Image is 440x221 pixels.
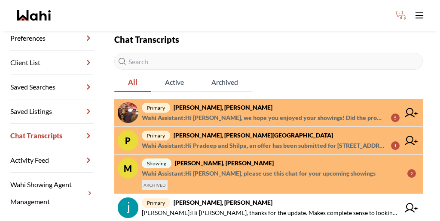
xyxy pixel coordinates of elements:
a: Wahi Showing Agent Management [10,173,94,214]
strong: [PERSON_NAME], [PERSON_NAME][GEOGRAPHIC_DATA] [174,131,333,139]
a: Saved Searches [10,75,94,99]
span: [PERSON_NAME] : Hi [PERSON_NAME], thanks for the update. Makes complete sense to looking in [GEOG... [142,208,400,218]
strong: [PERSON_NAME], [PERSON_NAME] [174,104,272,111]
input: Search [114,53,423,70]
span: Wahi Assistant : Hi [PERSON_NAME], please use this chat for your upcoming showings [142,168,376,179]
span: Active [151,73,198,91]
span: Wahi Assistant : Hi [PERSON_NAME], we hope you enjoyed your showings! Did the properties meet you... [142,113,384,123]
a: Client List [10,51,94,75]
span: Wahi Assistant : Hi Pradeep and Shilpa, an offer has been submitted for [STREET_ADDRESS]. If you’... [142,140,384,151]
a: Chat Transcripts [10,124,94,148]
a: primary[PERSON_NAME], [PERSON_NAME]Wahi Assistant:Hi [PERSON_NAME], we hope you enjoyed your show... [114,99,423,127]
button: Active [151,73,198,92]
span: All [114,73,151,91]
div: 2 [407,169,416,178]
a: Activity Feed [10,148,94,173]
div: M [118,158,138,179]
img: chat avatar [118,102,138,123]
div: 5 [391,113,400,122]
span: primary [142,131,170,140]
div: P [118,130,138,151]
a: Saved Listings [10,99,94,124]
a: Wahi homepage [17,10,51,21]
span: ARCHIVED [142,180,168,190]
strong: Chat Transcripts [114,34,179,45]
strong: [PERSON_NAME], [PERSON_NAME] [175,159,274,167]
a: Pprimary[PERSON_NAME], [PERSON_NAME][GEOGRAPHIC_DATA]Wahi Assistant:Hi Pradeep and Shilpa, an off... [114,127,423,155]
span: primary [142,103,170,113]
span: Archived [198,73,252,91]
strong: [PERSON_NAME], [PERSON_NAME] [174,199,272,206]
button: All [114,73,151,92]
div: 1 [391,141,400,150]
img: chat avatar [118,197,138,218]
a: Preferences [10,26,94,51]
a: Mshowing[PERSON_NAME], [PERSON_NAME]Wahi Assistant:Hi [PERSON_NAME], please use this chat for you... [114,155,423,194]
span: primary [142,198,170,208]
span: showing [142,158,171,168]
button: Archived [198,73,252,92]
button: Toggle open navigation menu [411,7,428,24]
